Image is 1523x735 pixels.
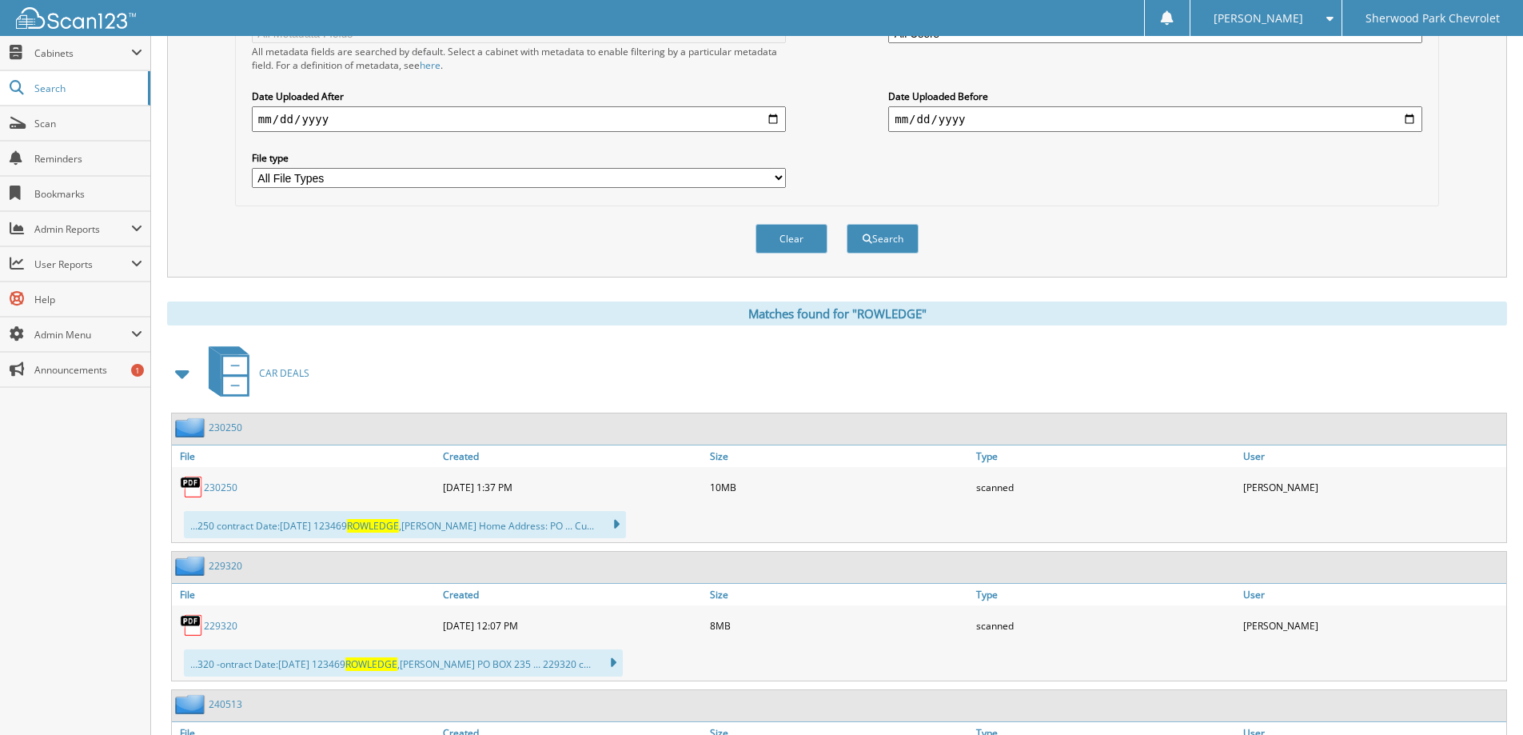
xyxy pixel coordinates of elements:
img: PDF.png [180,613,204,637]
img: PDF.png [180,475,204,499]
span: CAR DEALS [259,366,309,380]
input: start [252,106,786,132]
img: folder2.png [175,417,209,437]
span: ROWLEDGE [347,519,399,533]
span: User Reports [34,258,131,271]
span: Announcements [34,363,142,377]
a: 230250 [209,421,242,434]
div: All metadata fields are searched by default. Select a cabinet with metadata to enable filtering b... [252,45,786,72]
div: scanned [972,471,1239,503]
label: File type [252,151,786,165]
span: Admin Menu [34,328,131,342]
span: ROWLEDGE [345,657,397,671]
a: User [1239,445,1506,467]
a: here [420,58,441,72]
span: Scan [34,117,142,130]
span: Sherwood Park Chevrolet [1366,14,1500,23]
label: Date Uploaded After [252,90,786,103]
div: 8MB [706,609,973,641]
a: Type [972,445,1239,467]
button: Clear [756,224,827,254]
a: 240513 [209,697,242,711]
a: Created [439,584,706,605]
button: Search [847,224,919,254]
span: [PERSON_NAME] [1214,14,1303,23]
div: 1 [131,364,144,377]
span: Help [34,293,142,306]
label: Date Uploaded Before [888,90,1422,103]
a: 229320 [204,619,237,633]
a: File [172,445,439,467]
a: 229320 [209,559,242,573]
div: 10MB [706,471,973,503]
div: [PERSON_NAME] [1239,609,1506,641]
div: [DATE] 12:07 PM [439,609,706,641]
div: [PERSON_NAME] [1239,471,1506,503]
img: scan123-logo-white.svg [16,7,136,29]
span: Cabinets [34,46,131,60]
span: Reminders [34,152,142,166]
a: File [172,584,439,605]
a: Size [706,445,973,467]
a: 230250 [204,481,237,494]
div: ...250 contract Date:[DATE] 123469 ,[PERSON_NAME] Home Address: PO ... Cu... [184,511,626,538]
span: Admin Reports [34,222,131,236]
a: CAR DEALS [199,342,309,405]
img: folder2.png [175,694,209,714]
a: User [1239,584,1506,605]
img: folder2.png [175,556,209,576]
div: Matches found for "ROWLEDGE" [167,302,1507,326]
a: Type [972,584,1239,605]
div: ...320 -ontract Date:[DATE] 123469 ,[PERSON_NAME] PO BOX 235 ... 229320 c... [184,649,623,677]
a: Size [706,584,973,605]
span: Search [34,82,140,95]
span: Bookmarks [34,187,142,201]
div: [DATE] 1:37 PM [439,471,706,503]
input: end [888,106,1422,132]
div: scanned [972,609,1239,641]
a: Created [439,445,706,467]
